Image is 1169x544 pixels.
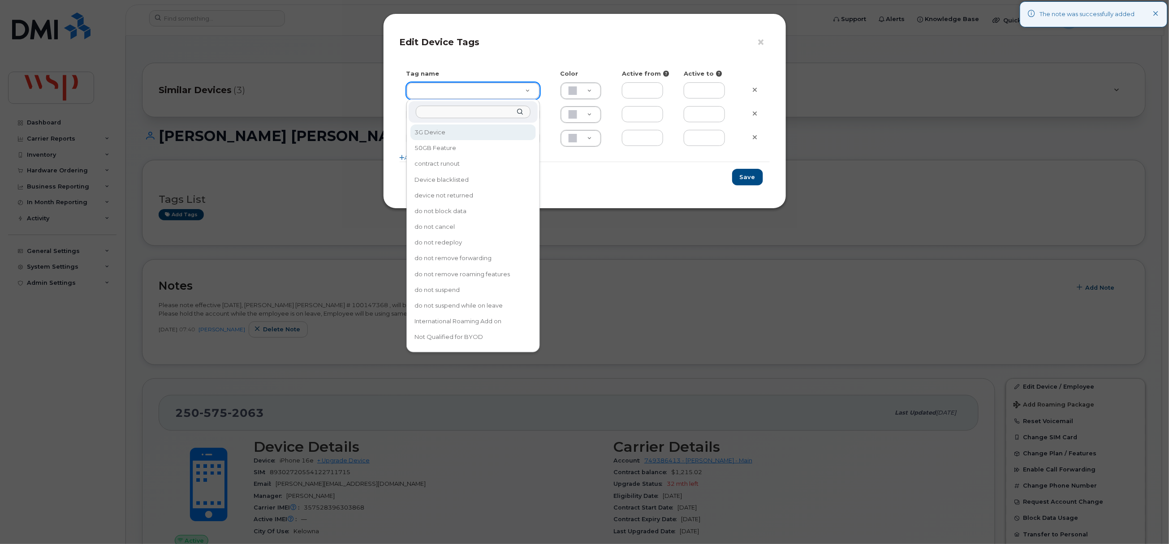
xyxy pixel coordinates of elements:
[411,267,535,281] div: do not remove roaming features
[411,314,535,328] div: International Roaming Add on
[411,141,535,155] div: 50GB Feature
[411,220,535,234] div: do not cancel
[411,330,535,344] div: Not Qualified for BYOD
[411,188,535,202] div: device not returned
[411,299,535,313] div: do not suspend while on leave
[1040,10,1135,19] div: The note was successfully added
[411,173,535,187] div: Device blacklisted
[411,252,535,266] div: do not remove forwarding
[411,125,535,139] div: 3G Device
[411,283,535,297] div: do not suspend
[411,157,535,171] div: contract runout
[411,204,535,218] div: do not block data
[411,236,535,249] div: do not redeploy
[411,346,535,360] div: Roaming Block Exclusion List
